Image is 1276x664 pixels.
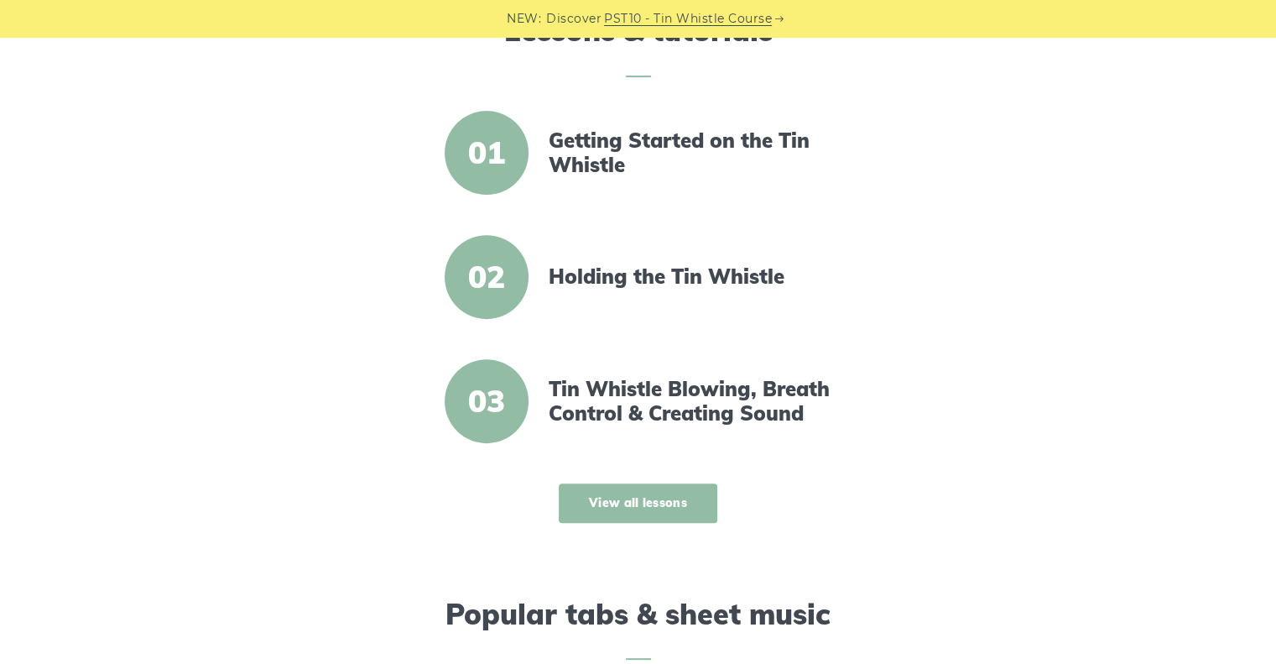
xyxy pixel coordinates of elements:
[559,484,717,523] a: View all lessons
[507,9,541,29] span: NEW:
[549,264,837,289] a: Holding the Tin Whistle
[445,359,529,443] span: 03
[165,598,1112,661] h2: Popular tabs & sheet music
[445,111,529,195] span: 01
[549,377,837,426] a: Tin Whistle Blowing, Breath Control & Creating Sound
[546,9,602,29] span: Discover
[604,9,772,29] a: PST10 - Tin Whistle Course
[165,14,1112,77] h2: Lessons & tutorials
[445,235,529,319] span: 02
[549,128,837,177] a: Getting Started on the Tin Whistle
